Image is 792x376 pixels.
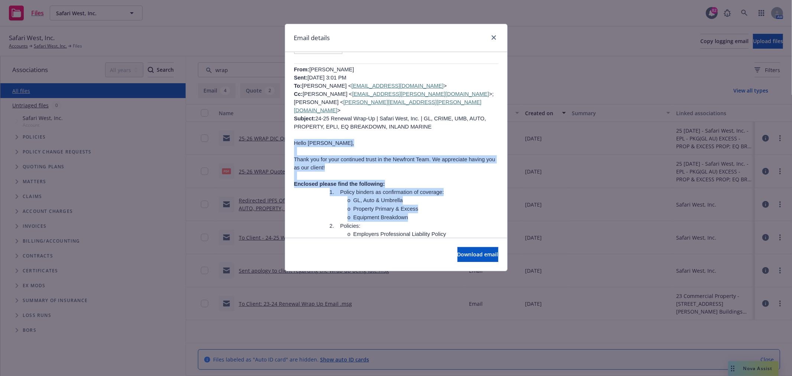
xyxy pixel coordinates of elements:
b: Sent: [294,75,308,81]
a: close [489,33,498,42]
span: 1. [330,189,340,195]
a: [EMAIL_ADDRESS][DOMAIN_NAME] [351,83,443,89]
span: Thank you for your continued trust in the Newfront Team. We appreciate having you as our client! [294,156,495,171]
b: Subject: [294,116,316,121]
span: Employers Professional Liability Policy [353,231,446,237]
span: o [348,198,353,204]
span: Policies: [340,223,361,229]
button: Download email [457,247,498,262]
span: o [348,231,353,237]
h1: Email details [294,33,330,43]
span: o [348,206,353,212]
a: [EMAIL_ADDRESS][PERSON_NAME][DOMAIN_NAME] [352,91,489,97]
span: Property Primary & Excess [353,206,418,212]
span: [PERSON_NAME] [DATE] 3:01 PM [PERSON_NAME] < > [PERSON_NAME] < >; [PERSON_NAME] < > 24-25 Renewal... [294,67,494,130]
a: [PERSON_NAME][EMAIL_ADDRESS][PERSON_NAME][DOMAIN_NAME] [294,99,482,113]
b: To: [294,83,302,89]
span: 2. [330,223,340,229]
span: Equipment Breakdown [353,214,408,220]
span: From: [294,67,310,72]
b: Cc: [294,91,303,97]
span: GL, Auto & Umbrella [353,197,403,203]
span: Hello [PERSON_NAME], [294,140,354,146]
span: Enclosed please find the following: [294,181,385,187]
span: o [348,215,353,221]
span: Policy binders as confirmation of coverage: [340,189,444,195]
span: Download email [457,251,498,258]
